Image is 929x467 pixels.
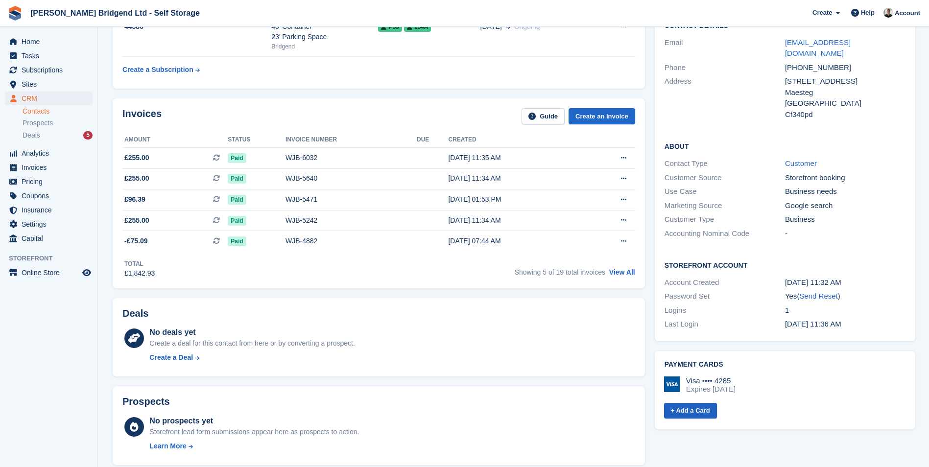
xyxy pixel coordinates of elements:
a: Prospects [23,118,93,128]
div: [DATE] 01:53 PM [448,194,583,205]
div: [STREET_ADDRESS] [785,76,905,87]
span: Tasks [22,49,80,63]
a: menu [5,203,93,217]
div: Storefront booking [785,172,905,184]
div: Create a Subscription [122,65,193,75]
span: Insurance [22,203,80,217]
div: £1,842.93 [124,268,155,279]
div: [DATE] 11:34 AM [448,215,583,226]
a: menu [5,146,93,160]
div: Create a deal for this contact from here or by converting a prospect. [149,338,355,349]
div: Business needs [785,186,905,197]
div: Logins [665,305,785,316]
th: Invoice number [286,132,417,148]
div: 44680 [122,22,271,32]
div: 40' Container 23' Parking Space [271,22,378,42]
h2: About [665,141,905,151]
a: Preview store [81,267,93,279]
div: Marketing Source [665,200,785,211]
div: No deals yet [149,327,355,338]
div: Customer Source [665,172,785,184]
span: Paid [228,195,246,205]
div: [DATE] 11:35 AM [448,153,583,163]
span: Pricing [22,175,80,188]
th: Amount [122,132,228,148]
span: Paid [228,216,246,226]
span: Paid [228,153,246,163]
div: Bridgend [271,42,378,51]
span: [DATE] [480,22,502,32]
div: Phone [665,62,785,73]
span: Invoices [22,161,80,174]
a: menu [5,266,93,280]
span: P59 [378,22,402,32]
div: [PHONE_NUMBER] [785,62,905,73]
div: [GEOGRAPHIC_DATA] [785,98,905,109]
div: Total [124,259,155,268]
div: [DATE] 11:34 AM [448,173,583,184]
div: Cf340pd [785,109,905,120]
div: WJB-5242 [286,215,417,226]
div: Visa •••• 4285 [686,376,736,385]
div: Password Set [665,291,785,302]
div: Last Login [665,319,785,330]
span: -£75.09 [124,236,147,246]
span: £255.00 [124,173,149,184]
a: Send Reset [799,292,837,300]
div: 5 [83,131,93,140]
img: stora-icon-8386f47178a22dfd0bd8f6a31ec36ba5ce8667c1dd55bd0f319d3a0aa187defe.svg [8,6,23,21]
div: Email [665,37,785,59]
h2: Payment cards [665,361,905,369]
a: menu [5,189,93,203]
img: Visa Logo [664,376,680,392]
a: Deals 5 [23,130,93,140]
span: Settings [22,217,80,231]
div: Customer Type [665,214,785,225]
a: + Add a Card [664,403,717,419]
span: Capital [22,232,80,245]
div: Business [785,214,905,225]
div: Contact Type [665,158,785,169]
a: menu [5,232,93,245]
div: Storefront lead form submissions appear here as prospects to action. [149,427,359,437]
div: Yes [785,291,905,302]
div: Expires [DATE] [686,385,736,394]
a: Create a Deal [149,352,355,363]
a: menu [5,175,93,188]
div: 1 [785,305,905,316]
span: Storefront [9,254,97,263]
div: Create a Deal [149,352,193,363]
span: Deals [23,131,40,140]
span: Paid [228,174,246,184]
a: Contacts [23,107,93,116]
span: Sites [22,77,80,91]
span: Ongoing [514,23,540,30]
h2: Storefront Account [665,260,905,270]
span: CRM [22,92,80,105]
a: Create a Subscription [122,61,200,79]
div: No prospects yet [149,415,359,427]
img: Rhys Jones [883,8,893,18]
a: menu [5,161,93,174]
span: Coupons [22,189,80,203]
h2: Prospects [122,396,170,407]
div: Google search [785,200,905,211]
div: Use Case [665,186,785,197]
a: menu [5,49,93,63]
div: Account Created [665,277,785,288]
span: Subscriptions [22,63,80,77]
div: WJB-6032 [286,153,417,163]
a: View All [609,268,635,276]
a: Customer [785,159,817,167]
div: [DATE] 11:32 AM [785,277,905,288]
a: menu [5,92,93,105]
span: Account [895,8,920,18]
span: Showing 5 of 19 total invoices [515,268,605,276]
span: Help [861,8,875,18]
time: 2024-06-26 10:36:19 UTC [785,320,841,328]
th: Status [228,132,286,148]
a: menu [5,77,93,91]
div: - [785,228,905,239]
span: Analytics [22,146,80,160]
th: Created [448,132,583,148]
